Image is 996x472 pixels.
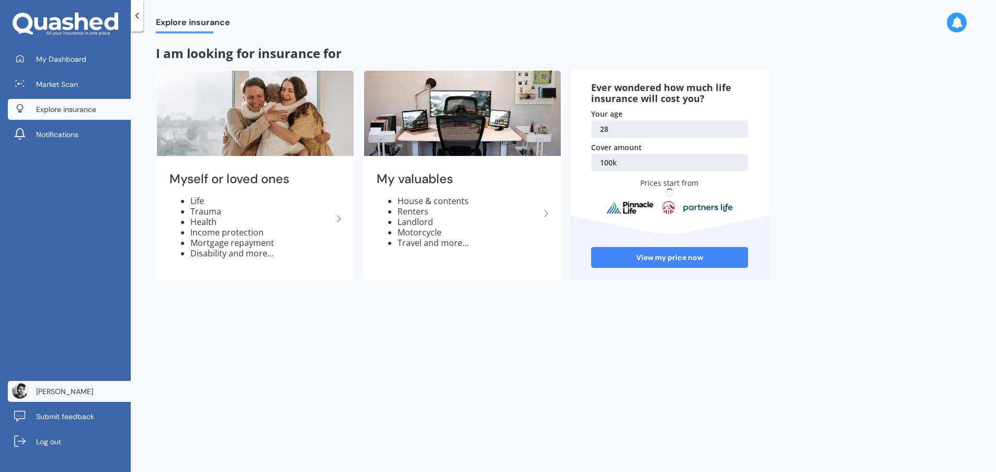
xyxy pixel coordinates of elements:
[8,49,131,70] a: My Dashboard
[683,203,733,212] img: partnersLife
[377,171,540,187] h2: My valuables
[190,206,333,217] li: Trauma
[8,406,131,427] a: Submit feedback
[606,201,654,215] img: pinnacle
[156,17,230,31] span: Explore insurance
[190,227,333,238] li: Income protection
[398,206,540,217] li: Renters
[398,238,540,248] li: Travel and more...
[190,196,333,206] li: Life
[591,82,748,105] div: Ever wondered how much life insurance will cost you?
[36,436,61,447] span: Log out
[591,142,748,153] div: Cover amount
[591,154,748,172] a: 100k
[36,104,96,115] span: Explore insurance
[36,129,78,140] span: Notifications
[398,217,540,227] li: Landlord
[190,248,333,259] li: Disability and more...
[190,238,333,248] li: Mortgage repayment
[169,171,333,187] h2: Myself or loved ones
[36,386,93,397] span: [PERSON_NAME]
[36,79,78,89] span: Market Scan
[602,178,738,206] div: Prices start from
[8,74,131,95] a: Market Scan
[157,71,354,156] img: Myself or loved ones
[591,109,748,119] div: Your age
[36,411,94,422] span: Submit feedback
[591,120,748,138] a: 28
[662,201,675,215] img: aia
[156,44,342,62] span: I am looking for insurance for
[8,381,131,402] a: [PERSON_NAME]
[8,124,131,145] a: Notifications
[8,431,131,452] a: Log out
[8,99,131,120] a: Explore insurance
[591,247,748,268] a: View my price now
[12,383,28,399] img: ACg8ocK_W0y-0Wh9WDCM0CvNXKuRLTouBulVhGLe7ISNKJqSRndfkIZ67w=s96-c
[398,227,540,238] li: Motorcycle
[190,217,333,227] li: Health
[398,196,540,206] li: House & contents
[364,71,561,156] img: My valuables
[36,54,86,64] span: My Dashboard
